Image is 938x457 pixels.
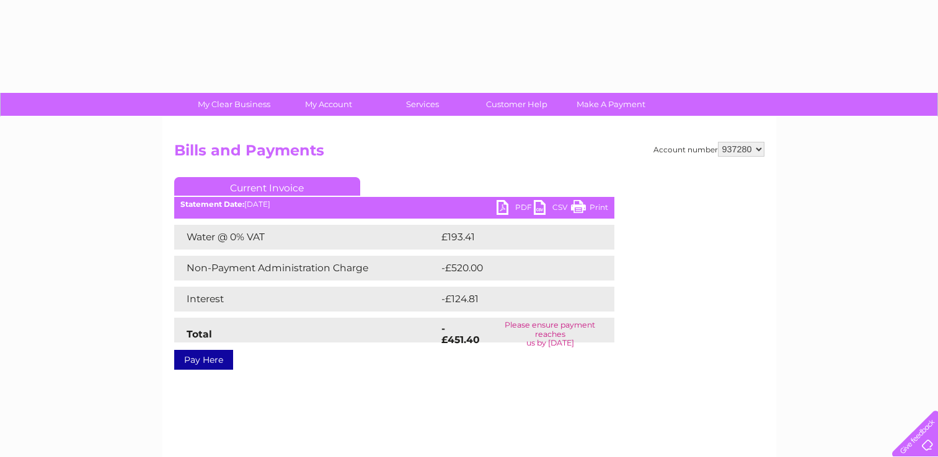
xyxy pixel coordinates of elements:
a: Print [571,200,608,218]
td: Interest [174,287,438,311]
a: CSV [534,200,571,218]
div: [DATE] [174,200,614,209]
a: My Account [277,93,379,116]
a: Pay Here [174,350,233,370]
a: Make A Payment [560,93,662,116]
td: Non-Payment Administration Charge [174,256,438,281]
a: Customer Help [466,93,568,116]
td: -£124.81 [438,287,593,311]
td: -£520.00 [438,256,594,281]
strong: -£451.40 [441,323,480,346]
td: £193.41 [438,225,591,250]
strong: Total [187,328,212,340]
a: Services [371,93,474,116]
a: My Clear Business [183,93,285,116]
a: PDF [497,200,534,218]
td: Please ensure payment reaches us by [DATE] [486,318,614,350]
a: Current Invoice [174,177,360,196]
b: Statement Date: [180,199,244,209]
h2: Bills and Payments [174,142,764,165]
div: Account number [653,142,764,157]
td: Water @ 0% VAT [174,225,438,250]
